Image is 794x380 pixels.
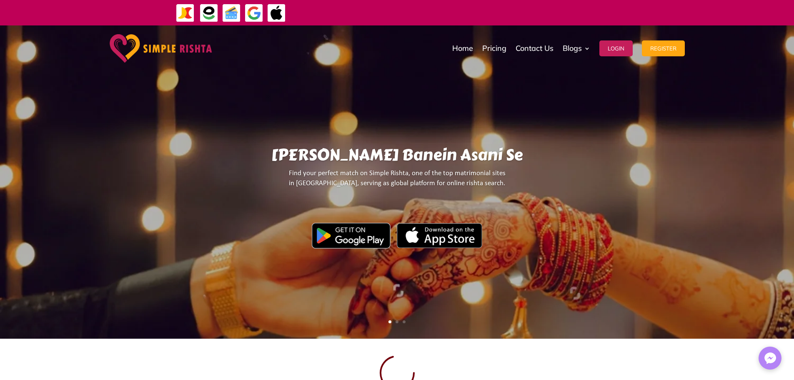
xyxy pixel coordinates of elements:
[103,169,690,196] p: Find your perfect match on Simple Rishta, one of the top matrimonial sites in [GEOGRAPHIC_DATA], ...
[563,28,590,69] a: Blogs
[516,28,554,69] a: Contact Us
[245,4,263,23] img: GooglePay-icon
[176,4,195,23] img: JazzCash-icon
[452,28,473,69] a: Home
[396,320,398,323] a: 2
[103,146,690,169] h1: [PERSON_NAME] Banein Asani Se
[642,40,685,56] button: Register
[599,28,633,69] a: Login
[762,350,779,367] img: Messenger
[200,4,218,23] img: EasyPaisa-icon
[403,320,406,323] a: 3
[222,4,241,23] img: Credit Cards
[312,223,391,249] img: Google Play
[642,28,685,69] a: Register
[388,320,391,323] a: 1
[482,28,506,69] a: Pricing
[599,40,633,56] button: Login
[267,4,286,23] img: ApplePay-icon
